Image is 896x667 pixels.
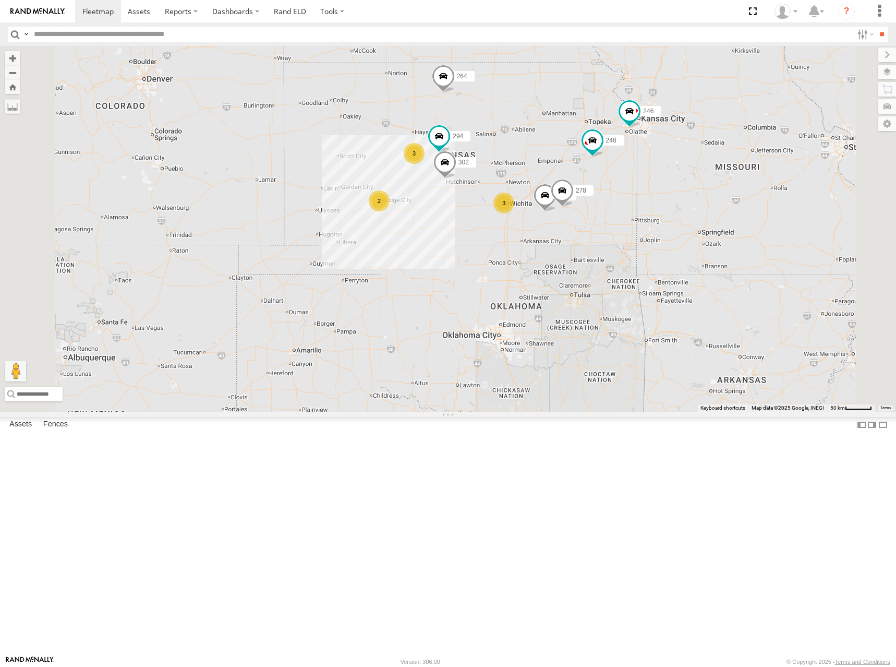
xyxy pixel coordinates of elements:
label: Search Filter Options [853,27,876,42]
label: Dock Summary Table to the Right [867,417,877,432]
span: 50 km [830,405,845,411]
label: Measure [5,99,20,114]
button: Zoom in [5,51,20,65]
label: Assets [4,418,37,432]
label: Search Query [22,27,30,42]
button: Drag Pegman onto the map to open Street View [5,361,26,382]
span: 278 [576,186,586,194]
label: Map Settings [878,116,896,131]
label: Hide Summary Table [878,417,888,432]
div: Shane Miller [771,4,801,19]
span: 294 [453,133,463,140]
img: rand-logo.svg [10,8,65,15]
div: © Copyright 2025 - [786,659,890,665]
i: ? [838,3,855,20]
button: Map Scale: 50 km per 48 pixels [827,404,875,412]
div: 3 [404,143,425,164]
a: Visit our Website [6,657,54,667]
div: 3 [493,193,514,213]
span: 302 [458,158,469,165]
label: Dock Summary Table to the Left [856,417,867,432]
a: Terms (opens in new tab) [880,406,891,410]
button: Keyboard shortcuts [700,404,745,412]
span: Map data ©2025 Google, INEGI [752,405,824,411]
label: Fences [38,418,73,432]
span: 248 [606,137,616,144]
button: Zoom Home [5,80,20,94]
span: 246 [643,108,653,115]
button: Zoom out [5,65,20,80]
a: Terms and Conditions [835,659,890,665]
div: Version: 306.00 [401,659,440,665]
span: 264 [457,73,467,80]
div: 2 [369,190,390,211]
